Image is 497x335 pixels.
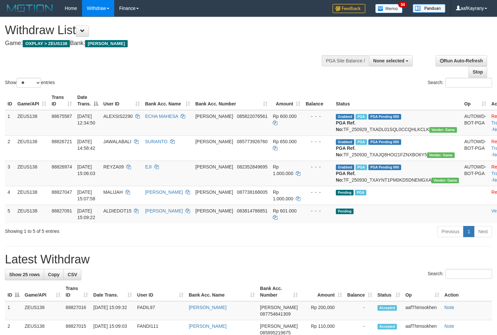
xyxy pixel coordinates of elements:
[336,165,354,170] span: Grabbed
[52,190,72,195] span: 88827047
[369,55,413,66] button: None selected
[336,190,354,195] span: Pending
[368,165,401,170] span: PGA Pending
[336,209,354,214] span: Pending
[378,324,397,329] span: Accepted
[52,164,72,169] span: 88826974
[77,114,95,125] span: [DATE] 12:34:50
[195,114,233,119] span: [PERSON_NAME]
[474,226,492,237] a: Next
[5,78,55,88] label: Show entries
[273,114,296,119] span: Rp 600.000
[48,272,59,277] span: Copy
[306,164,331,170] div: - - -
[5,253,492,266] h1: Latest Withdraw
[103,164,124,169] span: REYZA09
[273,208,296,213] span: Rp 601.000
[5,40,325,47] h4: Game: Bank:
[85,40,127,47] span: [PERSON_NAME]
[345,282,375,301] th: Balance: activate to sort column ascending
[303,91,333,110] th: Balance
[5,24,325,37] h1: Withdraw List
[68,272,77,277] span: CSV
[5,161,15,186] td: 3
[63,301,91,320] td: 88827016
[91,282,135,301] th: Date Trans.: activate to sort column ascending
[16,78,41,88] select: Showentries
[195,190,233,195] span: [PERSON_NAME]
[135,282,186,301] th: User ID: activate to sort column ascending
[145,139,167,144] a: SURANTO
[237,190,268,195] span: Copy 087738168005 to clipboard
[368,139,401,145] span: PGA Pending
[270,91,303,110] th: Amount: activate to sort column ascending
[237,139,268,144] span: Copy 085773926760 to clipboard
[52,139,72,144] span: 88826721
[103,139,131,144] span: JAWALABALI
[413,4,445,13] img: panduan.png
[333,135,462,161] td: TF_250930_TXAJQ8HOI21FZNXBO6Y5
[77,208,95,220] span: [DATE] 15:09:22
[145,190,183,195] a: [PERSON_NAME]
[428,269,492,279] label: Search:
[260,324,298,329] span: [PERSON_NAME]
[15,186,49,205] td: ZEUS138
[442,282,492,301] th: Action
[52,114,72,119] span: 88675587
[356,139,367,145] span: Marked by aafpengsreynich
[22,301,63,320] td: ZEUS138
[437,226,464,237] a: Previous
[462,161,489,186] td: AUTOWD-BOT-PGA
[273,164,293,176] span: Rp 1.000.000
[462,110,489,136] td: AUTOWD-BOT-PGA
[468,66,487,78] a: Stop
[195,139,233,144] span: [PERSON_NAME]
[15,205,49,223] td: ZEUS138
[22,282,63,301] th: Game/API: activate to sort column ascending
[5,301,22,320] td: 1
[5,269,44,280] a: Show 25 rows
[103,190,123,195] span: MALIJAH
[333,161,462,186] td: TF_250930_TXAYNT1PM0KD5DNEMGXA
[336,171,356,183] b: PGA Ref. No:
[15,110,49,136] td: ZEUS138
[403,301,442,320] td: aafThimsokhen
[322,55,369,66] div: PGA Site Balance /
[9,272,40,277] span: Show 25 rows
[436,55,487,66] a: Run Auto-Refresh
[444,305,454,310] a: Note
[195,208,233,213] span: [PERSON_NAME]
[428,78,492,88] label: Search:
[63,269,81,280] a: CSV
[77,190,95,201] span: [DATE] 15:07:58
[336,145,356,157] b: PGA Ref. No:
[103,114,133,119] span: ALEXSIS2290
[189,324,227,329] a: [PERSON_NAME]
[373,58,404,63] span: None selected
[431,178,459,183] span: Vendor URL: https://trx31.1velocity.biz
[44,269,64,280] a: Copy
[237,114,268,119] span: Copy 085822076561 to clipboard
[333,91,462,110] th: Status
[445,269,492,279] input: Search:
[336,120,356,132] b: PGA Ref. No:
[356,165,367,170] span: Marked by aafnoeunsreypich
[5,205,15,223] td: 5
[49,91,75,110] th: Trans ID: activate to sort column ascending
[398,2,407,8] span: 34
[306,138,331,145] div: - - -
[77,164,95,176] span: [DATE] 15:06:03
[5,91,15,110] th: ID
[445,78,492,88] input: Search:
[345,301,375,320] td: -
[378,305,397,311] span: Accepted
[462,135,489,161] td: AUTOWD-BOT-PGA
[403,282,442,301] th: Op: activate to sort column ascending
[186,282,257,301] th: Bank Acc. Name: activate to sort column ascending
[260,311,291,317] span: Copy 087754641309 to clipboard
[23,40,70,47] span: OXPLAY > ZEUS138
[5,110,15,136] td: 1
[356,114,367,120] span: Marked by aafpengsreynich
[142,91,193,110] th: Bank Acc. Name: activate to sort column ascending
[101,91,142,110] th: User ID: activate to sort column ascending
